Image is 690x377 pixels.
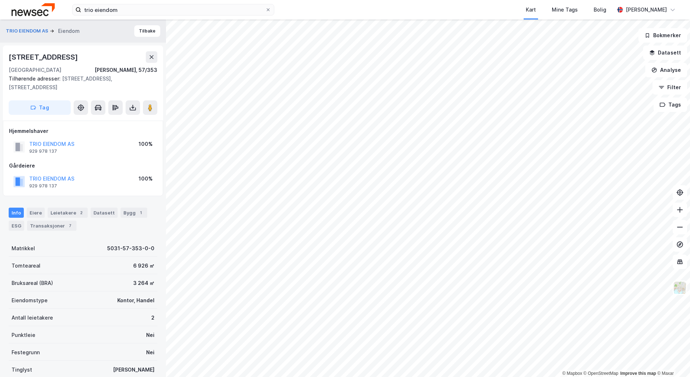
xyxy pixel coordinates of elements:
div: Info [9,208,24,218]
button: Bokmerker [638,28,687,43]
div: 100% [139,140,153,148]
button: Filter [652,80,687,95]
div: Nei [146,348,154,357]
div: 6 926 ㎡ [133,261,154,270]
div: Kontor, Handel [117,296,154,305]
div: Transaksjoner [27,221,77,231]
div: Bruksareal (BRA) [12,279,53,287]
div: 100% [139,174,153,183]
div: Eiendomstype [12,296,48,305]
button: Analyse [645,63,687,77]
div: [PERSON_NAME], 57/353 [95,66,157,74]
div: 929 978 137 [29,183,57,189]
div: Bolig [594,5,606,14]
button: Datasett [643,45,687,60]
button: Tags [654,97,687,112]
div: Punktleie [12,331,35,339]
img: newsec-logo.f6e21ccffca1b3a03d2d.png [12,3,55,16]
div: Bygg [121,208,147,218]
div: [GEOGRAPHIC_DATA] [9,66,61,74]
div: Hjemmelshaver [9,127,157,135]
div: Nei [146,331,154,339]
div: Festegrunn [12,348,40,357]
div: 2 [78,209,85,216]
div: 5031-57-353-0-0 [107,244,154,253]
button: Tag [9,100,71,115]
div: Antall leietakere [12,313,53,322]
div: Tinglyst [12,365,32,374]
div: 2 [151,313,154,322]
div: [PERSON_NAME] [113,365,154,374]
button: TRIO EIENDOM AS [6,27,50,35]
div: Eiere [27,208,45,218]
div: Leietakere [48,208,88,218]
a: Mapbox [562,371,582,376]
div: 1 [137,209,144,216]
button: Tilbake [134,25,160,37]
input: Søk på adresse, matrikkel, gårdeiere, leietakere eller personer [81,4,265,15]
div: [STREET_ADDRESS] [9,51,79,63]
span: Tilhørende adresser: [9,75,62,82]
div: Eiendom [58,27,80,35]
div: 929 978 137 [29,148,57,154]
div: Tomteareal [12,261,40,270]
div: Datasett [91,208,118,218]
div: ESG [9,221,24,231]
div: Kontrollprogram for chat [654,342,690,377]
div: [STREET_ADDRESS], [STREET_ADDRESS] [9,74,152,92]
div: 3 264 ㎡ [133,279,154,287]
img: Z [673,281,687,295]
div: Kart [526,5,536,14]
div: Gårdeiere [9,161,157,170]
div: Matrikkel [12,244,35,253]
a: OpenStreetMap [584,371,619,376]
div: Mine Tags [552,5,578,14]
div: [PERSON_NAME] [626,5,667,14]
a: Improve this map [620,371,656,376]
div: 7 [66,222,74,229]
iframe: Chat Widget [654,342,690,377]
